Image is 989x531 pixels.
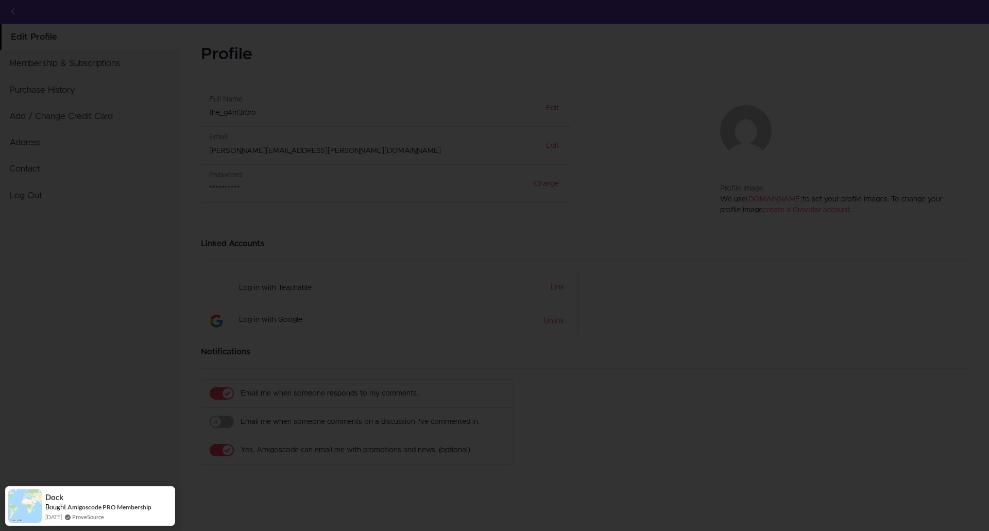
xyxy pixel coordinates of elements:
span: Bought [45,503,66,511]
a: ProveSource [72,512,104,521]
span: Dock [45,493,63,502]
img: provesource social proof notification image [8,489,42,523]
a: Amigoscode PRO Membership [67,503,151,511]
span: [DATE] [45,512,62,521]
